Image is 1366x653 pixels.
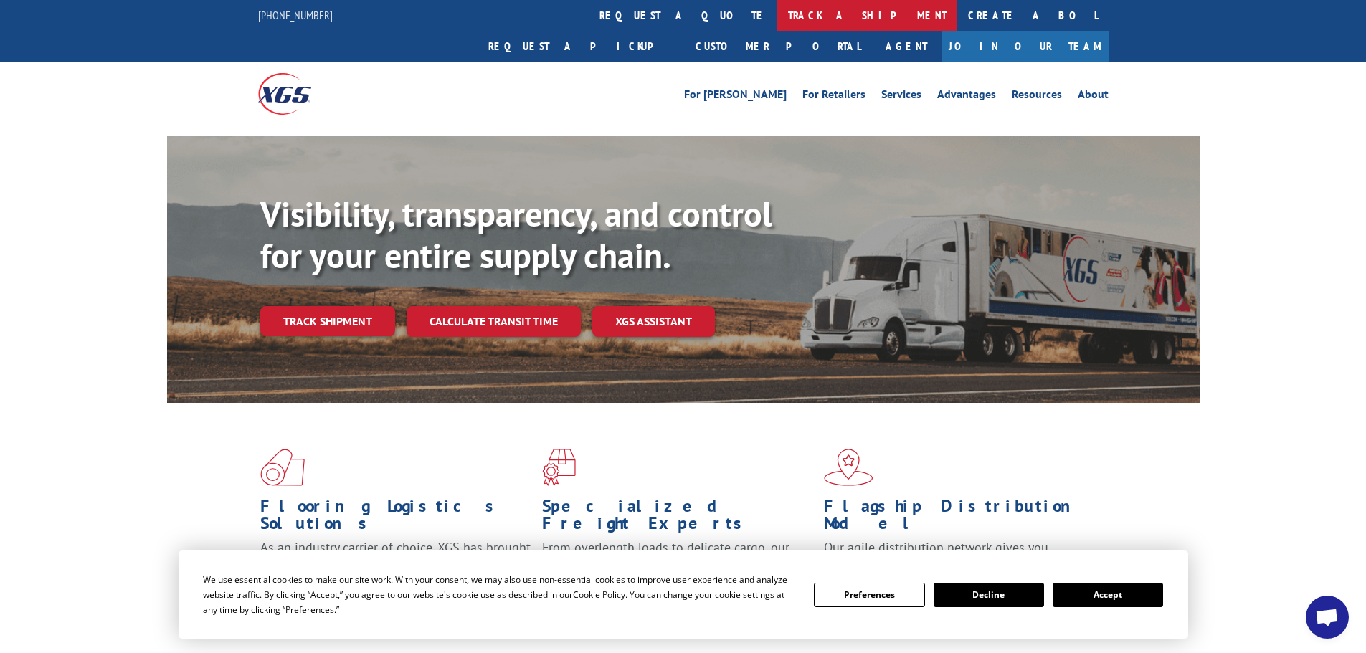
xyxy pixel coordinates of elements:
[542,497,813,539] h1: Specialized Freight Experts
[684,89,787,105] a: For [PERSON_NAME]
[824,497,1095,539] h1: Flagship Distribution Model
[260,539,531,590] span: As an industry carrier of choice, XGS has brought innovation and dedication to flooring logistics...
[542,539,813,603] p: From overlength loads to delicate cargo, our experienced staff knows the best way to move your fr...
[685,31,871,62] a: Customer Portal
[934,583,1044,607] button: Decline
[1053,583,1163,607] button: Accept
[871,31,942,62] a: Agent
[592,306,715,337] a: XGS ASSISTANT
[881,89,921,105] a: Services
[407,306,581,337] a: Calculate transit time
[937,89,996,105] a: Advantages
[285,604,334,616] span: Preferences
[802,89,865,105] a: For Retailers
[179,550,1188,639] div: Cookie Consent Prompt
[1306,596,1349,639] div: Open chat
[260,306,395,336] a: Track shipment
[203,572,797,617] div: We use essential cookies to make our site work. With your consent, we may also use non-essential ...
[542,449,576,486] img: xgs-icon-focused-on-flooring-red
[824,539,1088,573] span: Our agile distribution network gives you nationwide inventory management on demand.
[258,8,333,22] a: [PHONE_NUMBER]
[1012,89,1062,105] a: Resources
[260,497,531,539] h1: Flooring Logistics Solutions
[478,31,685,62] a: Request a pickup
[1078,89,1109,105] a: About
[942,31,1109,62] a: Join Our Team
[824,449,873,486] img: xgs-icon-flagship-distribution-model-red
[260,191,772,277] b: Visibility, transparency, and control for your entire supply chain.
[260,449,305,486] img: xgs-icon-total-supply-chain-intelligence-red
[573,588,625,601] span: Cookie Policy
[814,583,924,607] button: Preferences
